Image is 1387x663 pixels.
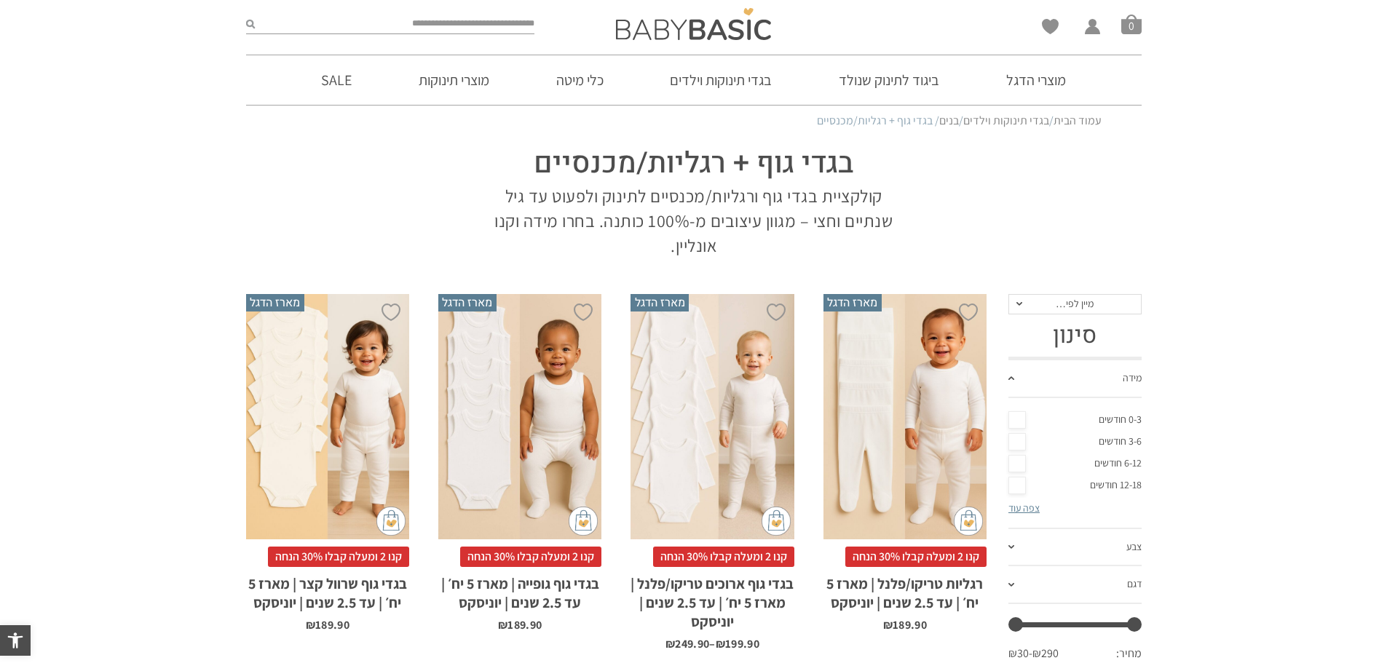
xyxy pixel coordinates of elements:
[569,507,598,536] img: cat-mini-atc.png
[716,636,725,651] span: ₪
[762,507,791,536] img: cat-mini-atc.png
[1032,646,1059,662] span: ₪290
[1008,409,1142,431] a: 0-3 חודשים
[498,617,507,632] span: ₪
[1008,453,1142,475] a: 6-12 חודשים
[268,547,409,567] span: קנו 2 ומעלה קבלו 30% הנחה
[1008,566,1142,604] a: דגם
[246,294,304,311] span: מארז הדגל
[631,567,794,631] h2: בגדי גוף ארוכים טריקו/פלנל | מארז 5 יח׳ | עד 2.5 שנים | יוניסקס
[648,55,794,105] a: בגדי תינוקות וילדים
[984,55,1088,105] a: מוצרי הדגל
[665,636,709,651] bdi: 249.90
[534,55,625,105] a: כלי מיטה
[665,636,675,651] span: ₪
[1008,646,1032,662] span: ₪30
[246,294,409,631] a: מארז הדגל בגדי גוף שרוול קצר | מארז 5 יח׳ | עד 2.5 שנים | יוניסקס קנו 2 ומעלה קבלו 30% הנחהבגדי ג...
[1008,475,1142,496] a: 12-18 חודשים
[631,631,794,650] span: –
[1054,113,1102,128] a: עמוד הבית
[631,294,794,650] a: מארז הדגל בגדי גוף ארוכים טריקו/פלנל | מארז 5 יח׳ | עד 2.5 שנים | יוניסקס קנו 2 ומעלה קבלו 30% הנ...
[438,294,601,631] a: מארז הדגל בגדי גוף גופייה | מארז 5 יח׳ | עד 2.5 שנים | יוניסקס קנו 2 ומעלה קבלו 30% הנחהבגדי גוף ...
[823,294,882,311] span: מארז הדגל
[486,143,901,184] h1: בגדי גוף + רגליות/מכנסיים
[1008,322,1142,349] h3: סינון
[306,617,349,632] bdi: 189.90
[438,567,601,612] h2: בגדי גוף גופייה | מארז 5 יח׳ | עד 2.5 שנים | יוניסקס
[883,617,893,632] span: ₪
[954,507,983,536] img: cat-mini-atc.png
[823,294,987,631] a: מארז הדגל רגליות טריקו/פלנל | מארז 5 יח׳ | עד 2.5 שנים | יוניסקס קנו 2 ומעלה קבלו 30% הנחהרגליות ...
[498,617,542,632] bdi: 189.90
[246,567,409,612] h2: בגדי גוף שרוול קצר | מארז 5 יח׳ | עד 2.5 שנים | יוניסקס
[883,617,927,632] bdi: 189.90
[397,55,511,105] a: מוצרי תינוקות
[460,547,601,567] span: קנו 2 ומעלה קבלו 30% הנחה
[486,184,901,258] p: קולקציית בגדי גוף ורגליות/מכנסיים לתינוק ולפעוט עד גיל שנתיים וחצי – מגוון עיצובים מ-100% כותנה. ...
[1056,297,1094,310] span: מיין לפי…
[376,507,406,536] img: cat-mini-atc.png
[1121,14,1142,34] span: סל קניות
[1042,19,1059,39] span: Wishlist
[817,55,961,105] a: ביגוד לתינוק שנולד
[845,547,987,567] span: קנו 2 ומעלה קבלו 30% הנחה
[1121,14,1142,34] a: סל קניות0
[631,294,689,311] span: מארז הדגל
[1008,501,1040,515] a: צפה עוד
[823,567,987,612] h2: רגליות טריקו/פלנל | מארז 5 יח׳ | עד 2.5 שנים | יוניסקס
[616,8,771,40] img: Baby Basic בגדי תינוקות וילדים אונליין
[299,55,374,105] a: SALE
[306,617,315,632] span: ₪
[286,113,1102,129] nav: Breadcrumb
[438,294,497,311] span: מארז הדגל
[1008,360,1142,398] a: מידה
[1042,19,1059,34] a: Wishlist
[716,636,759,651] bdi: 199.90
[1008,431,1142,453] a: 3-6 חודשים
[653,547,794,567] span: קנו 2 ומעלה קבלו 30% הנחה
[963,113,1049,128] a: בגדי תינוקות וילדים
[939,113,959,128] a: בנים
[1008,529,1142,567] a: צבע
